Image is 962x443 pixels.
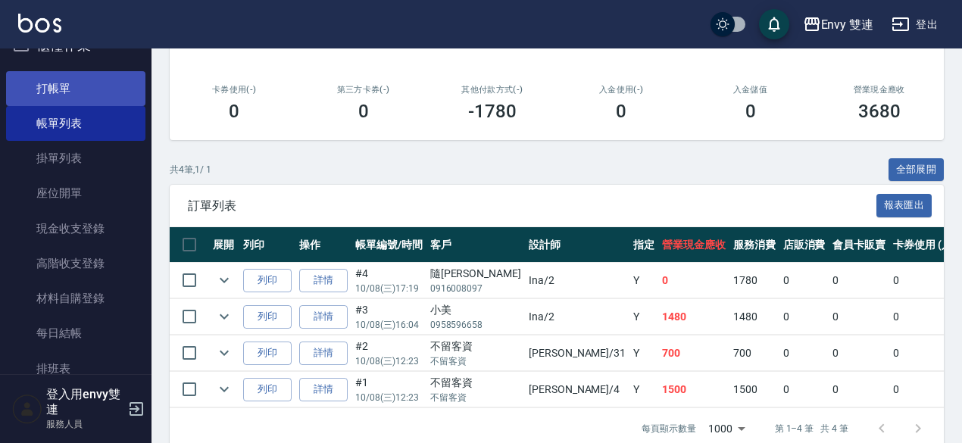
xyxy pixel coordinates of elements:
[525,372,629,407] td: [PERSON_NAME] /4
[351,227,426,263] th: 帳單編號/時間
[299,305,348,329] a: 詳情
[6,246,145,281] a: 高階收支登錄
[213,378,236,401] button: expand row
[704,85,796,95] h2: 入金儲值
[6,281,145,316] a: 材料自購登錄
[6,351,145,386] a: 排班表
[358,101,369,122] h3: 0
[658,227,729,263] th: 營業現金應收
[829,263,889,298] td: 0
[779,335,829,371] td: 0
[351,263,426,298] td: #4
[239,227,295,263] th: 列印
[629,263,658,298] td: Y
[18,14,61,33] img: Logo
[46,387,123,417] h5: 登入用envy雙連
[46,417,123,431] p: 服務人員
[729,263,779,298] td: 1780
[797,9,880,40] button: Envy 雙連
[759,9,789,39] button: save
[430,282,521,295] p: 0916008097
[729,372,779,407] td: 1500
[430,318,521,332] p: 0958596658
[525,227,629,263] th: 設計師
[12,394,42,424] img: Person
[430,354,521,368] p: 不留客資
[629,299,658,335] td: Y
[889,158,945,182] button: 全部展開
[833,85,926,95] h2: 營業現金應收
[6,106,145,141] a: 帳單列表
[829,335,889,371] td: 0
[430,302,521,318] div: 小美
[779,372,829,407] td: 0
[858,101,901,122] h3: 3680
[243,378,292,401] button: 列印
[775,422,848,435] p: 第 1–4 筆 共 4 筆
[829,299,889,335] td: 0
[575,85,667,95] h2: 入金使用(-)
[170,163,211,176] p: 共 4 筆, 1 / 1
[876,198,932,212] a: 報表匯出
[829,227,889,263] th: 會員卡販賣
[876,194,932,217] button: 報表匯出
[629,227,658,263] th: 指定
[729,335,779,371] td: 700
[355,354,423,368] p: 10/08 (三) 12:23
[351,372,426,407] td: #1
[658,263,729,298] td: 0
[299,269,348,292] a: 詳情
[243,342,292,365] button: 列印
[355,391,423,404] p: 10/08 (三) 12:23
[525,263,629,298] td: Ina /2
[355,282,423,295] p: 10/08 (三) 17:19
[658,372,729,407] td: 1500
[779,299,829,335] td: 0
[729,299,779,335] td: 1480
[642,422,696,435] p: 每頁顯示數量
[430,266,521,282] div: 隨[PERSON_NAME]
[779,227,829,263] th: 店販消費
[629,372,658,407] td: Y
[658,299,729,335] td: 1480
[525,335,629,371] td: [PERSON_NAME] /31
[446,85,539,95] h2: 其他付款方式(-)
[295,227,351,263] th: 操作
[525,299,629,335] td: Ina /2
[658,335,729,371] td: 700
[430,391,521,404] p: 不留客資
[616,101,626,122] h3: 0
[468,101,517,122] h3: -1780
[209,227,239,263] th: 展開
[188,85,280,95] h2: 卡券使用(-)
[243,269,292,292] button: 列印
[821,15,874,34] div: Envy 雙連
[6,316,145,351] a: 每日結帳
[6,71,145,106] a: 打帳單
[6,141,145,176] a: 掛單列表
[299,378,348,401] a: 詳情
[213,342,236,364] button: expand row
[426,227,525,263] th: 客戶
[629,335,658,371] td: Y
[6,211,145,246] a: 現金收支登錄
[243,305,292,329] button: 列印
[779,263,829,298] td: 0
[745,101,756,122] h3: 0
[299,342,348,365] a: 詳情
[229,101,239,122] h3: 0
[6,176,145,211] a: 座位開單
[885,11,944,39] button: 登出
[351,299,426,335] td: #3
[430,375,521,391] div: 不留客資
[188,198,876,214] span: 訂單列表
[213,269,236,292] button: expand row
[430,338,521,354] div: 不留客資
[317,85,409,95] h2: 第三方卡券(-)
[729,227,779,263] th: 服務消費
[213,305,236,328] button: expand row
[351,335,426,371] td: #2
[829,372,889,407] td: 0
[355,318,423,332] p: 10/08 (三) 16:04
